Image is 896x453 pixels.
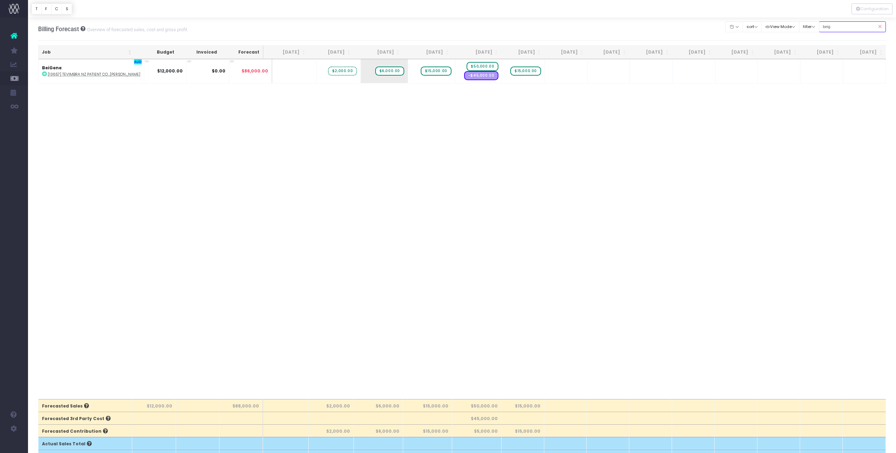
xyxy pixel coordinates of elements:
span: $86,000.00 [241,68,268,74]
th: $15,000.00 [403,399,453,412]
th: $2,000.00 [309,424,354,437]
th: Jan 26: activate to sort column ascending [544,46,587,59]
th: Forecast [220,46,264,59]
th: $88,000.00 [219,399,264,412]
th: Apr 26: activate to sort column ascending [672,46,715,59]
button: F [41,4,51,14]
button: C [51,4,62,14]
th: $15,000.00 [403,424,453,437]
span: wayahead Sales Forecast Item [375,67,404,76]
th: $6,000.00 [354,424,403,437]
th: $2,000.00 [309,399,354,412]
th: Jul 26: activate to sort column ascending [800,46,843,59]
span: wayahead Sales Forecast Item<br />Accrued income – actual billing date: 01-09-2025 for $2,000.00 [328,67,357,76]
th: Nov 25: activate to sort column ascending [452,46,502,59]
input: Search... [819,21,886,32]
th: Jul 25: activate to sort column ascending [264,46,309,59]
span: wayahead Sales Forecast Item [421,67,451,76]
th: $50,000.00 [452,399,502,412]
th: Sep 25: activate to sort column ascending [354,46,403,59]
span: AUD [134,59,142,64]
span: wayahead Sales Forecast Item [467,62,498,71]
th: Feb 26: activate to sort column ascending [587,46,630,59]
button: sort [742,21,762,32]
img: images/default_profile_image.png [9,439,19,449]
th: Mar 26: activate to sort column ascending [629,46,672,59]
strong: BeiGene [42,65,62,71]
button: Configuration [852,4,892,14]
th: Job: activate to sort column ascending [38,46,135,59]
button: T [31,4,42,14]
th: Actual Sales Total [38,437,132,449]
th: May 26: activate to sort column ascending [715,46,757,59]
th: $45,000.00 [452,412,502,424]
span: Billing Forecast [38,26,79,33]
abbr: [13657] Tevimbra NZ Patient Co-Pay Program [48,72,140,77]
th: Budget [135,46,178,59]
div: Vertical button group [852,4,892,14]
small: Overview of forecasted sales, cost and gross profit [85,26,187,33]
strong: $0.00 [212,68,225,74]
strong: $12,000.00 [157,68,183,74]
span: Forecasted Sales [42,403,89,409]
th: $6,000.00 [354,399,403,412]
button: filter [799,21,819,32]
th: Forecasted 3rd Party Cost [38,412,132,424]
button: View Mode [761,21,799,32]
th: Invoiced [178,46,220,59]
th: $15,000.00 [502,399,544,412]
span: wayahead Sales Forecast Item [510,67,541,76]
div: Vertical button group [31,4,72,14]
th: $15,000.00 [502,424,544,437]
th: Forecasted Contribution [38,424,132,437]
th: Aug 26: activate to sort column ascending [843,46,886,59]
th: Oct 25: activate to sort column ascending [403,46,453,59]
td: : [38,59,144,83]
th: Dec 25: activate to sort column ascending [502,46,544,59]
button: S [62,4,72,14]
th: $5,000.00 [452,424,502,437]
th: Aug 25: activate to sort column ascending [309,46,354,59]
span: Streamtime Draft Expense: Digital Development – No supplier [464,71,499,80]
th: $12,000.00 [132,399,176,412]
th: Jun 26: activate to sort column ascending [757,46,800,59]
